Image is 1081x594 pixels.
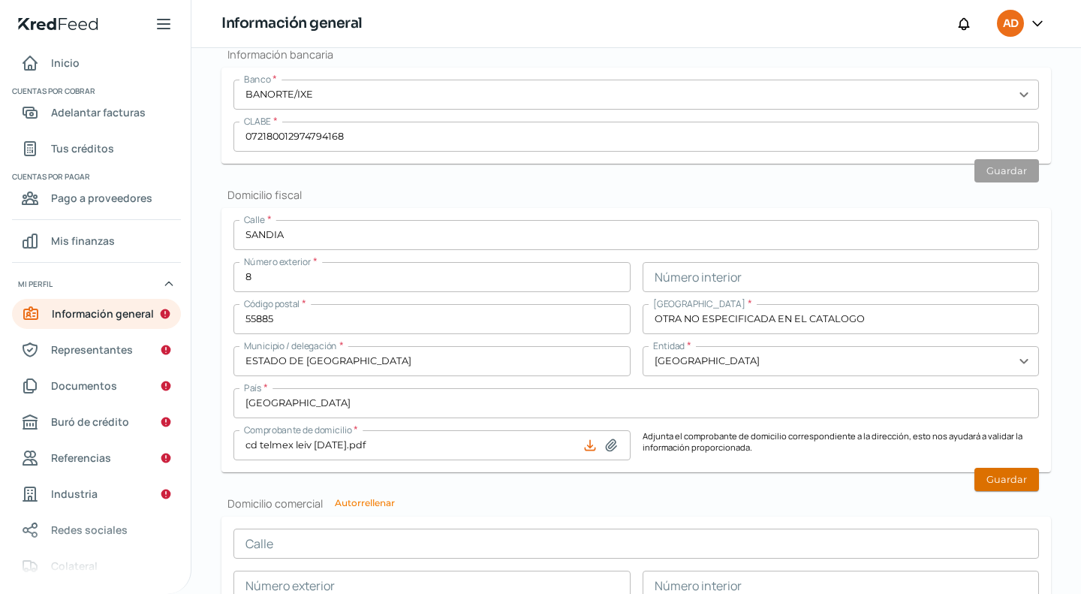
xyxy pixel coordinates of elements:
[221,188,1051,202] h2: Domicilio fiscal
[12,443,181,473] a: Referencias
[51,340,133,359] span: Representantes
[244,381,261,394] span: País
[12,170,179,183] span: Cuentas por pagar
[221,13,363,35] h1: Información general
[653,297,745,310] span: [GEOGRAPHIC_DATA]
[1003,15,1018,33] span: AD
[335,499,395,508] button: Autorrellenar
[12,98,181,128] a: Adelantar facturas
[12,407,181,437] a: Buró de crédito
[12,84,179,98] span: Cuentas por cobrar
[12,551,181,581] a: Colateral
[51,103,146,122] span: Adelantar facturas
[643,430,1040,460] p: Adjunta el comprobante de domicilio correspondiente a la dirección, esto nos ayudará a validar la...
[51,484,98,503] span: Industria
[51,231,115,250] span: Mis finanzas
[51,448,111,467] span: Referencias
[51,520,128,539] span: Redes sociales
[51,412,129,431] span: Buró de crédito
[12,134,181,164] a: Tus créditos
[244,424,351,436] span: Comprobante de domicilio
[221,47,1051,62] h2: Información bancaria
[12,479,181,509] a: Industria
[244,255,311,268] span: Número exterior
[12,183,181,213] a: Pago a proveedores
[12,335,181,365] a: Representantes
[12,371,181,401] a: Documentos
[974,468,1039,491] button: Guardar
[51,188,152,207] span: Pago a proveedores
[974,159,1039,182] button: Guardar
[244,115,271,128] span: CLABE
[653,339,685,352] span: Entidad
[12,515,181,545] a: Redes sociales
[244,213,265,226] span: Calle
[244,73,270,86] span: Banco
[52,304,154,323] span: Información general
[244,297,300,310] span: Código postal
[12,48,181,78] a: Inicio
[244,339,337,352] span: Municipio / delegación
[51,376,117,395] span: Documentos
[221,496,1051,511] h2: Domicilio comercial
[12,299,181,329] a: Información general
[12,226,181,256] a: Mis finanzas
[51,556,98,575] span: Colateral
[51,53,80,72] span: Inicio
[18,277,53,291] span: Mi perfil
[51,139,114,158] span: Tus créditos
